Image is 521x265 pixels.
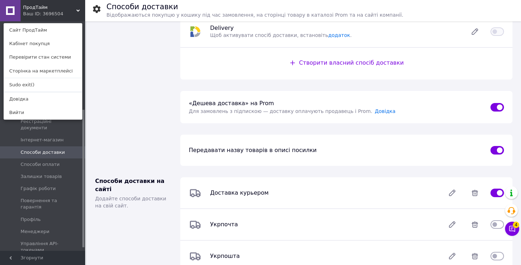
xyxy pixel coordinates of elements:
[21,228,49,235] span: Менеджери
[505,222,519,236] button: Чат з покупцем4
[4,37,82,50] a: Кабінет покупця
[189,147,317,153] span: Передавати назву товарів в описі посилки
[328,32,350,38] a: додаток
[23,11,53,17] div: Ваш ID: 3696504
[4,78,82,92] a: Sudo exit()
[106,2,178,11] h1: Способи доставки
[513,222,519,228] span: 4
[4,50,82,64] a: Перевірити стан системи
[210,189,269,196] span: Доставка курьером
[21,137,64,143] span: Інтернет-магазин
[21,149,65,156] span: Способи доставки
[210,32,352,38] span: Щоб активувати спосіб доставки, встановіть .
[95,178,164,193] span: Способи доставки на сайті
[189,100,274,107] span: «Дешева доставка» на Prom
[4,92,82,106] a: Довідка
[21,173,62,180] span: Залишки товарів
[21,198,66,210] span: Повернення та гарантія
[375,108,395,114] a: Довідка
[210,25,234,31] span: Delivery
[4,64,82,78] a: Сторінка на маркетплейсі
[4,106,82,119] a: Вийти
[21,240,66,253] span: Управління API-токенами
[189,108,372,114] span: Для замовлень з підпискою — доставку оплачують продавець і Prom .
[21,161,60,168] span: Способи оплати
[21,118,66,131] span: Реєстраційні документи
[210,221,238,228] span: Укрпочта
[21,216,41,223] span: Профіль
[4,23,82,37] a: Сайт ПродТайм
[21,185,56,192] span: Графік роботи
[106,12,403,18] span: Відображаються покупцю у кошику під час замовлення, на сторінці товару в каталозі Prom та на сайт...
[299,59,404,66] span: Створити власний спосіб доставки
[210,253,240,259] span: Укрпошта
[95,196,166,209] span: Додайте способи доставки на свій сайт.
[23,4,76,11] span: ПродТайм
